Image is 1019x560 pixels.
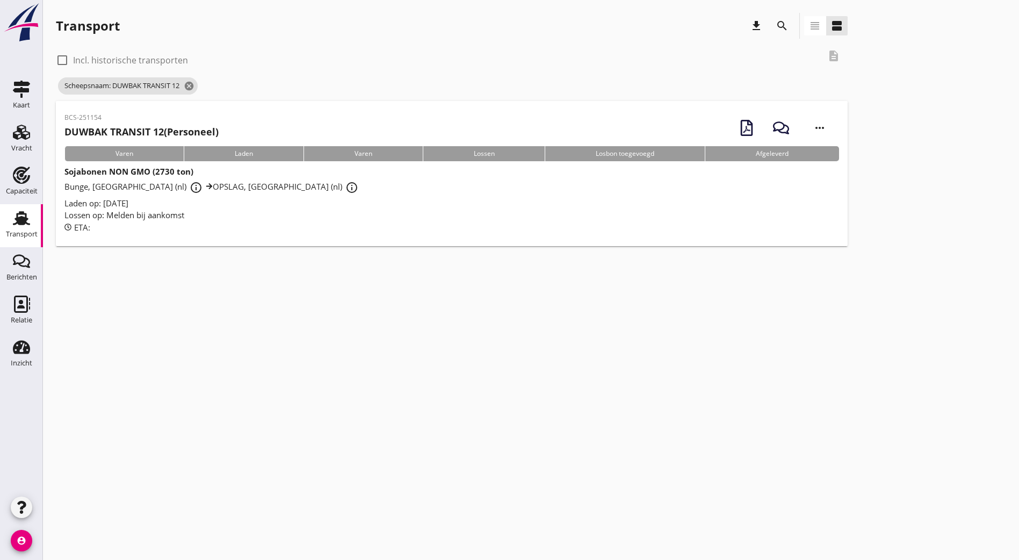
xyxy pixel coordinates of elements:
i: view_agenda [830,19,843,32]
div: Losbon toegevoegd [545,146,705,161]
div: Transport [56,17,120,34]
i: view_headline [808,19,821,32]
label: Incl. historische transporten [73,55,188,66]
div: Lossen [423,146,545,161]
div: Kaart [13,102,30,109]
h2: (Personeel) [64,125,219,139]
strong: Sojabonen NON GMO (2730 ton) [64,166,193,177]
i: search [776,19,789,32]
i: cancel [184,81,194,91]
div: Capaciteit [6,188,38,195]
span: Bunge, [GEOGRAPHIC_DATA] (nl) OPSLAG, [GEOGRAPHIC_DATA] (nl) [64,181,362,192]
div: Varen [64,146,184,161]
span: Lossen op: Melden bij aankomst [64,210,184,220]
div: Berichten [6,274,37,281]
p: BCS-251154 [64,113,219,123]
img: logo-small.a267ee39.svg [2,3,41,42]
i: info_outline [190,181,203,194]
div: Vracht [11,145,32,152]
span: ETA: [74,222,90,233]
i: account_circle [11,530,32,551]
i: info_outline [345,181,358,194]
div: Inzicht [11,360,32,367]
div: Varen [303,146,423,161]
i: download [750,19,763,32]
span: Laden op: [DATE] [64,198,128,209]
div: Transport [6,231,38,238]
div: Laden [184,146,303,161]
strong: DUWBAK TRANSIT 12 [64,125,164,138]
div: Relatie [11,317,32,324]
i: more_horiz [805,113,835,143]
div: Afgeleverd [705,146,839,161]
a: BCS-251154DUWBAK TRANSIT 12(Personeel)VarenLadenVarenLossenLosbon toegevoegdAfgeleverdSojabonen N... [56,101,848,246]
span: Scheepsnaam: DUWBAK TRANSIT 12 [58,77,198,95]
